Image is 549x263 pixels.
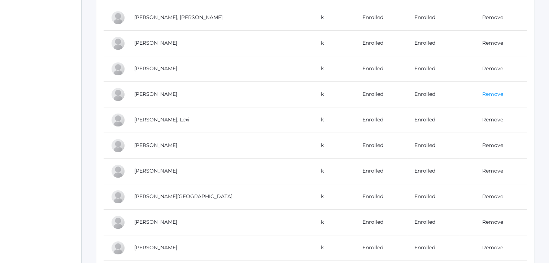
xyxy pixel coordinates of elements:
a: [PERSON_NAME] [134,65,177,72]
a: Remove [482,219,503,225]
a: Enrolled [362,244,383,251]
a: Enrolled [414,116,435,123]
td: k [314,235,355,260]
a: [PERSON_NAME] [134,244,177,251]
a: [PERSON_NAME] [134,91,177,97]
a: [PERSON_NAME], [PERSON_NAME] [134,14,223,21]
a: Enrolled [362,193,383,200]
td: k [314,209,355,235]
a: [PERSON_NAME] [134,219,177,225]
div: Corbin Intlekofer [111,62,125,76]
a: Remove [482,168,503,174]
a: Enrolled [362,40,383,46]
div: Savannah Maurer [111,190,125,204]
a: Enrolled [414,168,435,174]
a: Enrolled [362,142,383,148]
a: [PERSON_NAME], Lexi [134,116,189,123]
a: Enrolled [414,142,435,148]
td: k [314,30,355,56]
a: Remove [482,14,503,21]
a: Enrolled [414,40,435,46]
a: Remove [482,142,503,148]
td: k [314,107,355,133]
a: Enrolled [362,116,383,123]
td: k [314,5,355,30]
a: Remove [482,116,503,123]
a: Enrolled [414,14,435,21]
a: Enrolled [362,219,383,225]
div: Hannah Hrehniy [111,36,125,50]
td: k [314,81,355,107]
div: Stone Haynes [111,10,125,25]
td: k [314,133,355,158]
a: [PERSON_NAME] [134,168,177,174]
a: Enrolled [362,14,383,21]
div: Vincent Scrudato [111,241,125,255]
div: Colton Maurer [111,164,125,178]
div: Christopher Ip [111,87,125,102]
a: Remove [482,91,503,97]
a: Enrolled [414,244,435,251]
a: Enrolled [362,91,383,97]
a: Enrolled [414,193,435,200]
div: Lexi Judy [111,113,125,127]
a: Remove [482,244,503,251]
div: Cole McCollum [111,215,125,229]
a: [PERSON_NAME] [134,142,177,148]
a: Remove [482,65,503,72]
td: k [314,184,355,209]
td: k [314,56,355,81]
a: Remove [482,193,503,200]
a: Enrolled [414,65,435,72]
a: Enrolled [362,168,383,174]
a: Enrolled [414,219,435,225]
td: k [314,158,355,184]
div: Frances Leidenfrost [111,138,125,153]
a: [PERSON_NAME][GEOGRAPHIC_DATA] [134,193,232,200]
a: [PERSON_NAME] [134,40,177,46]
a: Enrolled [414,91,435,97]
a: Remove [482,40,503,46]
a: Enrolled [362,65,383,72]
